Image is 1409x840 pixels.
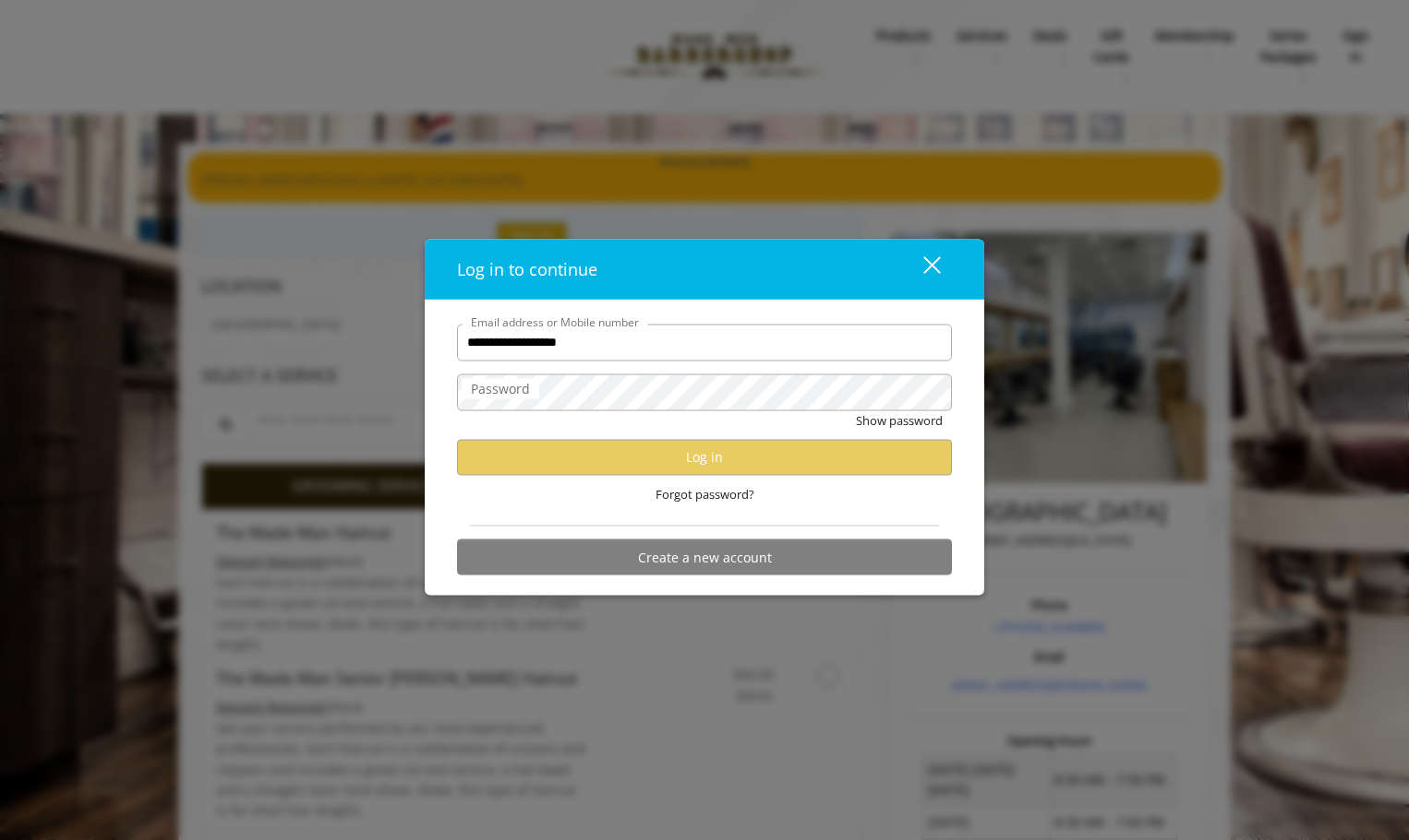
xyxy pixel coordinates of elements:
label: Password [462,378,539,398]
input: Password [457,373,952,410]
div: close dialog [902,255,939,283]
span: Forgot password? [656,484,754,503]
input: Email address or Mobile number [457,324,952,361]
label: Email address or Mobile number [462,313,648,330]
button: close dialog [889,250,952,288]
button: Log in [457,439,952,475]
button: Create a new account [457,539,952,575]
span: Log in to continue [457,257,597,279]
button: Show password [856,410,943,430]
